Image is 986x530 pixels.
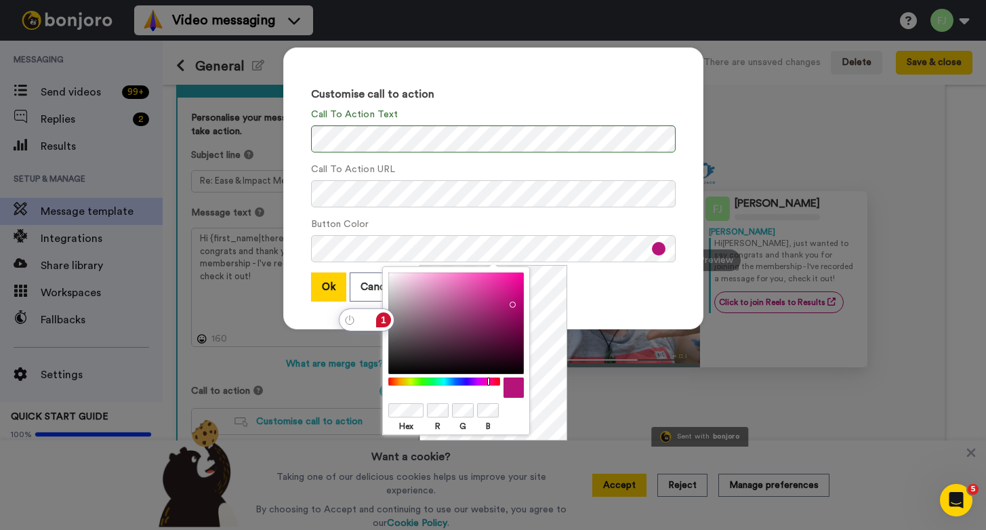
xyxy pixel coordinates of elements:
label: Button Color [311,218,369,232]
label: Call To Action URL [311,163,395,177]
button: Cancel [350,272,404,302]
label: G [452,420,474,432]
button: Ok [311,272,346,302]
h3: Customise call to action [311,89,676,101]
span: 5 [968,484,979,495]
label: Call To Action Text [311,108,398,122]
label: Hex [388,420,424,432]
label: B [477,420,499,432]
iframe: Intercom live chat [940,484,972,516]
label: R [427,420,449,432]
